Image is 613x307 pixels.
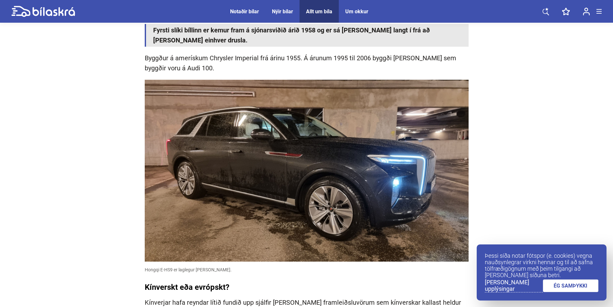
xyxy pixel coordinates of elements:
a: [PERSON_NAME] upplýsingar [485,279,543,292]
a: Um okkur [345,8,368,15]
p: Byggður á amerískum Chrysler Imperial frá árinu 1955. Á árunum 1995 til 2006 byggði [PERSON_NAME]... [145,54,456,72]
img: user-login.svg [583,7,590,16]
a: Allt um bíla [306,8,332,15]
p: Þessi síða notar fótspor (e. cookies) vegna nauðsynlegrar virkni hennar og til að safna tölfræðig... [485,253,598,278]
a: Nýir bílar [272,8,293,15]
img: image [145,80,469,262]
strong: Fyrsti slíki bíllinn er kemur fram á sjónarsviðið árið 1958 og er sá [PERSON_NAME] langt í frá að... [153,26,430,44]
h3: Kínverskt eða evrópskt? [145,283,469,291]
p: Hongqi E-HS9 er laglegur [PERSON_NAME]. [145,266,469,274]
a: ÉG SAMÞYKKI [543,279,599,292]
a: Notaðir bílar [230,8,259,15]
